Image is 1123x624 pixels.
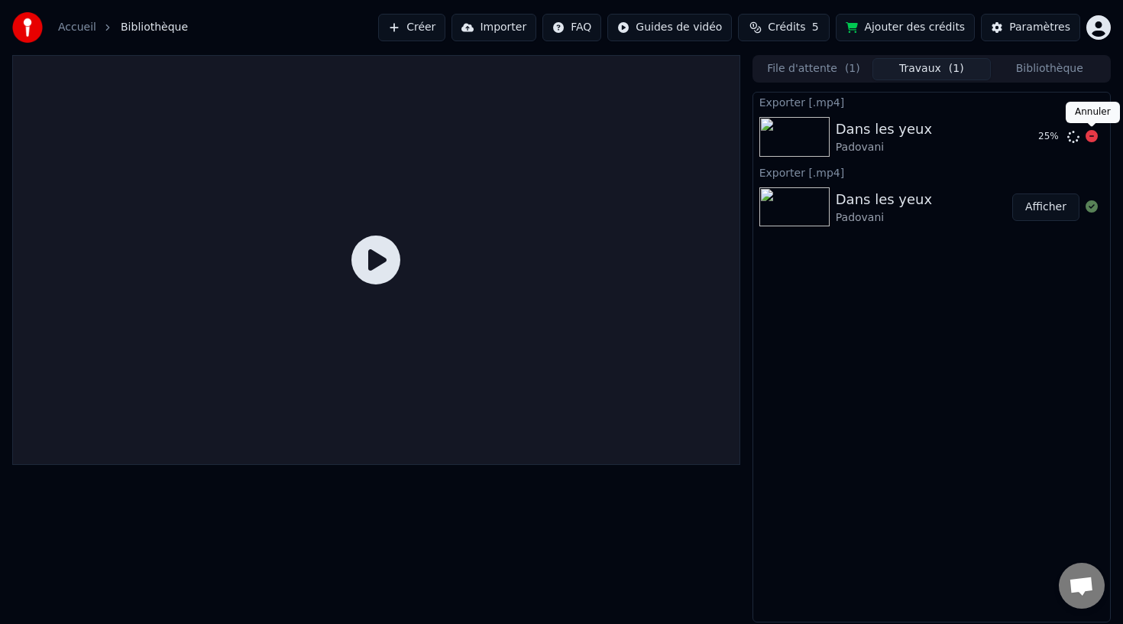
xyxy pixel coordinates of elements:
a: Ouvrir le chat [1059,563,1105,609]
a: Accueil [58,20,96,35]
span: ( 1 ) [949,61,964,76]
button: File d'attente [755,58,872,80]
button: FAQ [542,14,601,41]
button: Paramètres [981,14,1080,41]
div: Annuler [1066,102,1120,123]
div: Exporter [.mp4] [753,93,1110,111]
nav: breadcrumb [58,20,188,35]
span: Crédits [768,20,805,35]
button: Importer [451,14,536,41]
span: 5 [812,20,819,35]
button: Ajouter des crédits [836,14,975,41]
div: 25 % [1038,131,1061,143]
span: Bibliothèque [121,20,188,35]
div: Padovani [836,140,932,155]
button: Bibliothèque [991,58,1108,80]
button: Travaux [872,58,990,80]
div: Dans les yeux [836,119,932,140]
button: Guides de vidéo [607,14,732,41]
span: ( 1 ) [845,61,860,76]
div: Paramètres [1009,20,1070,35]
div: Dans les yeux [836,189,932,210]
div: Padovani [836,210,932,226]
div: Exporter [.mp4] [753,163,1110,181]
button: Crédits5 [738,14,830,41]
button: Créer [378,14,445,41]
img: youka [12,12,43,43]
button: Afficher [1012,193,1079,221]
